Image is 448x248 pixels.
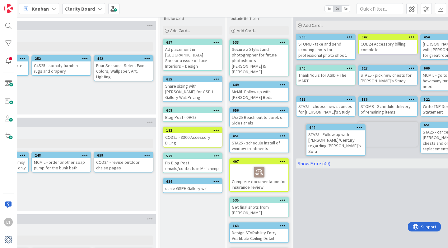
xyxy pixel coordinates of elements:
div: Four Seasons- Select Paint Colors, Wallpaper, Art, Lighting [94,61,153,81]
div: 186 [362,97,417,102]
div: 566 [299,35,355,39]
div: 627 [359,66,417,71]
div: 659 [97,153,153,158]
div: 627STA25 - pick new chests for [PERSON_NAME]'s Study [359,66,417,85]
b: Clarity Board [65,6,95,12]
div: 656LAZ25 Reach out to Jarek on Side Panels [230,108,288,127]
div: 659 [94,153,153,158]
div: Ad placement in [GEOGRAPHIC_DATA] + Sarasota issue of Luxe Interiors + Design [163,45,222,70]
div: 442 [97,56,153,61]
div: 186 [359,97,417,102]
div: COD24 - revise outdoor chaise pages [94,158,153,172]
div: 649McMil- Follow up with [PERSON_NAME] Beds [230,82,288,101]
div: 529 [166,154,222,158]
div: 471 [299,97,355,102]
div: 451STA25 - schedule install of window treatments [230,133,288,153]
span: 2x [333,6,342,12]
div: 608 [166,108,222,113]
div: C4S25 - specify furniture rugs and drapery [32,61,91,75]
div: 342COD24 Accessory billing complete [359,34,417,54]
input: Quick Filter... [357,3,403,14]
div: LAZ25 Reach out to Jarek on Side Panels [230,113,288,127]
div: 649 [230,82,288,88]
div: 497Complete documentation for insurance review [230,159,288,191]
div: 627 [362,66,417,71]
div: 252 [35,56,91,61]
div: Share sizing with [PERSON_NAME] for GSPH Gallery Wall Pricing [163,82,222,101]
div: 442Four Seasons- Select Paint Colors, Wallpaper, Art, Lighting [94,56,153,81]
span: 1x [325,6,333,12]
div: 248 [32,153,91,158]
div: 634 [166,179,222,184]
div: 471 [296,97,355,102]
div: 163 [233,224,288,228]
div: Thank You's for ASID + The MART [296,71,355,85]
div: 634 [163,179,222,184]
span: Add Card... [303,22,323,28]
div: Blog Post - 09/28 [163,113,222,121]
div: 540 [299,66,355,71]
div: 566STOMB - take and send scouting shots for professional photo shoot. [296,34,355,59]
div: 252 [32,56,91,61]
div: McMil- Follow up with [PERSON_NAME] Beds [230,88,288,101]
div: 540Thank You's for ASID + The MART [296,66,355,85]
div: 566 [296,34,355,40]
span: Add Card... [170,28,190,33]
div: STA25 - pick new chests for [PERSON_NAME]'s Study [359,71,417,85]
div: 342 [362,35,417,39]
div: 608Blog Post - 09/28 [163,108,222,121]
span: Support [13,1,28,8]
div: 497 [233,159,288,164]
div: 186STOMB - Schedule delivery of remaining items [359,97,417,116]
div: 535 [230,197,288,203]
div: 442 [94,56,153,61]
div: 342 [359,34,417,40]
span: Kanban [32,5,49,12]
div: 540 [296,66,355,71]
span: Add Card... [237,28,257,33]
div: 533 [230,40,288,45]
div: 657 [166,40,222,45]
div: 655 [163,76,222,82]
div: 163 [230,223,288,229]
div: 535Get final shots from [PERSON_NAME] [230,197,288,217]
div: STOMB - Schedule delivery of remaining items [359,102,417,116]
div: 471STA25 - choose new sconces for [PERSON_NAME]'s Study [296,97,355,116]
div: 535 [233,198,288,202]
div: 656 [230,108,288,113]
div: 248MCMIL - order another soap pump for the bunk bath [32,153,91,172]
div: COD24 Accessory billing complete [359,40,417,54]
div: 659COD24 - revise outdoor chaise pages [94,153,153,172]
div: Fix Blog Post emails/contacts in Mailchimp [163,159,222,173]
div: 608 [163,108,222,113]
div: 655Share sizing with [PERSON_NAME] for GSPH Gallery Wall Pricing [163,76,222,101]
div: Complete documentation for insurance review [230,164,288,191]
img: Visit kanbanzone.com [4,4,13,13]
div: 657 [163,40,222,45]
div: 451 [230,133,288,139]
div: 533 [233,40,288,45]
div: COD25 - 3300 Accessory Billing [163,133,222,147]
div: 182COD25 - 3300 Accessory Billing [163,128,222,147]
div: 182 [163,128,222,133]
img: avatar [4,235,13,244]
div: 533Secure a Stylist and photographer for future photoshoots - [PERSON_NAME] & [PERSON_NAME] [230,40,288,76]
div: STA25 - schedule install of window treatments [230,139,288,153]
div: STOMB - take and send scouting shots for professional photo shoot. [296,40,355,59]
div: 656 [233,108,288,113]
div: 657Ad placement in [GEOGRAPHIC_DATA] + Sarasota issue of Luxe Interiors + Design [163,40,222,70]
div: 163Design STARability Entry Vestibule Ceiling Detail [230,223,288,242]
div: MCMIL - order another soap pump for the bunk bath [32,158,91,172]
div: Get final shots from [PERSON_NAME] [230,203,288,217]
div: Secure a Stylist and photographer for future photoshoots - [PERSON_NAME] & [PERSON_NAME] [230,45,288,76]
div: 497 [230,159,288,164]
div: 248 [35,153,91,158]
div: LT [4,218,13,226]
div: 634scale GSPH Gallery wall [163,179,222,192]
span: 3x [342,6,350,12]
div: STA25 - choose new sconces for [PERSON_NAME]'s Study [296,102,355,116]
div: Design STARability Entry Vestibule Ceiling Detail [230,229,288,242]
div: 649 [233,83,288,87]
div: 451 [233,134,288,138]
div: scale GSPH Gallery wall [163,184,222,192]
